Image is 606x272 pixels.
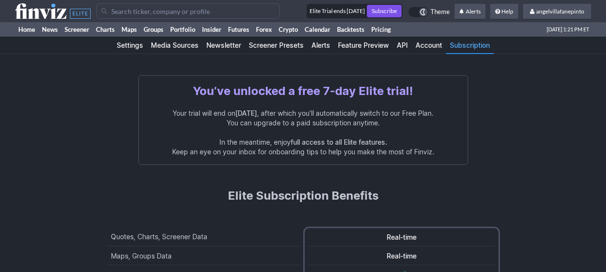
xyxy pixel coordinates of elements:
[15,22,39,37] a: Home
[96,3,280,19] input: Search
[547,22,589,37] span: [DATE] 1:21 PM ET
[93,22,118,37] a: Charts
[235,109,257,117] span: [DATE]
[308,6,365,16] div: Elite Trial ends [DATE]
[225,22,253,37] a: Futures
[536,8,584,15] span: angelvillafanepinto
[202,37,245,54] a: Newsletter
[367,5,402,17] a: Subscribe
[275,22,301,37] a: Crypto
[147,83,460,99] h1: You’ve unlocked a free 7-day Elite trial!
[334,22,368,37] a: Backtests
[301,22,334,37] a: Calendar
[490,4,518,19] a: Help
[245,37,308,54] a: Screener Presets
[147,37,202,54] a: Media Sources
[111,231,296,242] div: Quotes, Charts, Screener Data
[393,37,412,54] a: API
[455,4,485,19] a: Alerts
[113,37,147,54] a: Settings
[147,137,460,157] p: In the meantime, enjoy Keep an eye on your inbox for onboarding tips to help you make the most of...
[61,22,93,37] a: Screener
[523,4,591,19] a: angelvillafanepinto
[147,109,460,128] p: Your trial will end on , after which you’ll automatically switch to our Free Plan. You can upgrad...
[312,232,491,242] div: Real-time
[368,22,394,37] a: Pricing
[408,7,450,17] a: Theme
[118,22,140,37] a: Maps
[167,22,199,37] a: Portfolio
[140,22,167,37] a: Groups
[39,22,61,37] a: News
[308,37,334,54] a: Alerts
[446,37,494,54] a: Subscription
[291,138,387,146] span: full access to all Elite features.
[412,37,446,54] a: Account
[199,22,225,37] a: Insider
[253,22,275,37] a: Forex
[111,251,296,261] div: Maps, Groups Data
[334,37,393,54] a: Feature Preview
[312,251,491,261] div: Real-time
[431,7,450,17] span: Theme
